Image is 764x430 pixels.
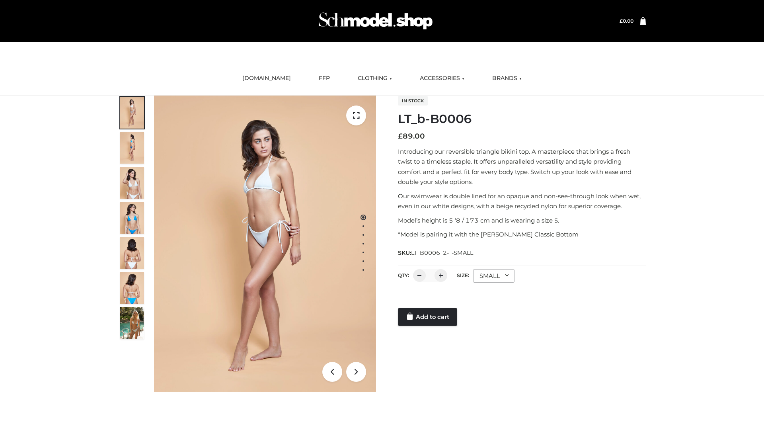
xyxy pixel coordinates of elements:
[457,272,469,278] label: Size:
[120,202,144,234] img: ArielClassicBikiniTop_CloudNine_AzureSky_OW114ECO_4-scaled.jpg
[398,112,646,126] h1: LT_b-B0006
[620,18,633,24] bdi: 0.00
[411,249,473,256] span: LT_B0006_2-_-SMALL
[352,70,398,87] a: CLOTHING
[398,215,646,226] p: Model’s height is 5 ‘8 / 173 cm and is wearing a size S.
[620,18,633,24] a: £0.00
[473,269,515,283] div: SMALL
[120,272,144,304] img: ArielClassicBikiniTop_CloudNine_AzureSky_OW114ECO_8-scaled.jpg
[398,132,425,141] bdi: 89.00
[120,132,144,164] img: ArielClassicBikiniTop_CloudNine_AzureSky_OW114ECO_2-scaled.jpg
[486,70,528,87] a: BRANDS
[316,5,435,37] img: Schmodel Admin 964
[398,308,457,326] a: Add to cart
[120,307,144,339] img: Arieltop_CloudNine_AzureSky2.jpg
[414,70,470,87] a: ACCESSORIES
[398,229,646,240] p: *Model is pairing it with the [PERSON_NAME] Classic Bottom
[120,167,144,199] img: ArielClassicBikiniTop_CloudNine_AzureSky_OW114ECO_3-scaled.jpg
[313,70,336,87] a: FFP
[120,97,144,129] img: ArielClassicBikiniTop_CloudNine_AzureSky_OW114ECO_1-scaled.jpg
[398,248,474,258] span: SKU:
[398,147,646,187] p: Introducing our reversible triangle bikini top. A masterpiece that brings a fresh twist to a time...
[398,191,646,211] p: Our swimwear is double lined for an opaque and non-see-through look when wet, even in our white d...
[154,96,376,392] img: ArielClassicBikiniTop_CloudNine_AzureSky_OW114ECO_1
[398,272,409,278] label: QTY:
[620,18,623,24] span: £
[398,96,428,106] span: In stock
[236,70,297,87] a: [DOMAIN_NAME]
[120,237,144,269] img: ArielClassicBikiniTop_CloudNine_AzureSky_OW114ECO_7-scaled.jpg
[398,132,403,141] span: £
